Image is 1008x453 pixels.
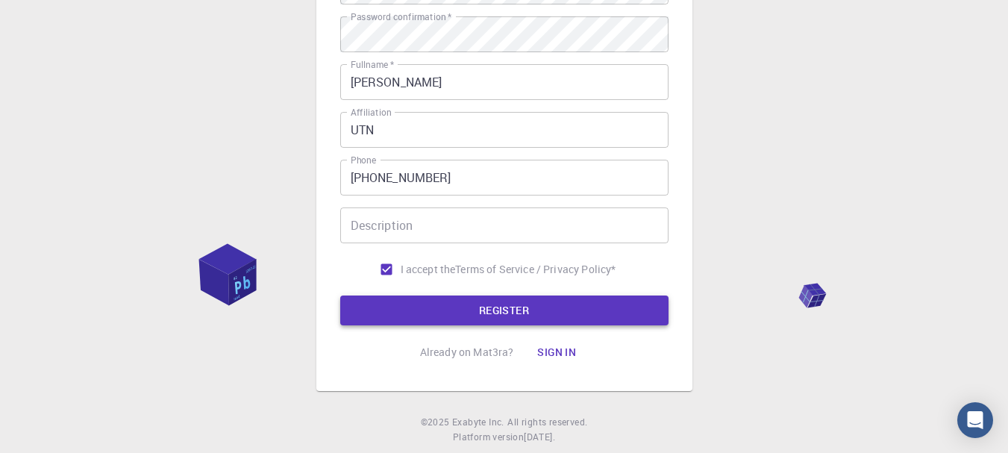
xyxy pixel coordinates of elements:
[957,402,993,438] div: Open Intercom Messenger
[525,337,588,367] button: Sign in
[452,416,504,428] span: Exabyte Inc.
[420,345,514,360] p: Already on Mat3ra?
[421,415,452,430] span: © 2025
[507,415,587,430] span: All rights reserved.
[340,296,669,325] button: REGISTER
[453,430,524,445] span: Platform version
[455,262,616,277] p: Terms of Service / Privacy Policy *
[524,430,555,445] a: [DATE].
[524,431,555,443] span: [DATE] .
[351,10,451,23] label: Password confirmation
[401,262,456,277] span: I accept the
[351,58,394,71] label: Fullname
[452,415,504,430] a: Exabyte Inc.
[351,154,376,166] label: Phone
[351,106,391,119] label: Affiliation
[455,262,616,277] a: Terms of Service / Privacy Policy*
